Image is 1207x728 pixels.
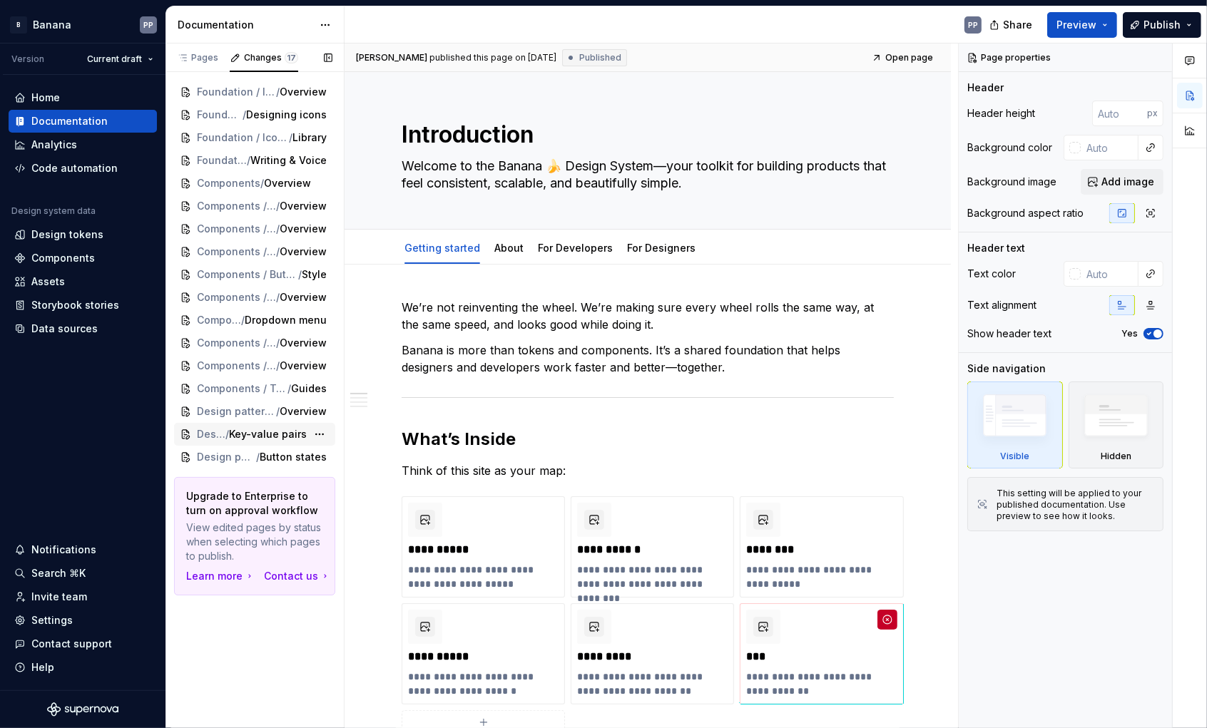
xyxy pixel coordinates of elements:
a: Open page [867,48,939,68]
span: Overview [280,222,327,236]
span: Library [292,130,327,145]
span: Dropdown menu [245,313,327,327]
div: Documentation [31,114,108,128]
button: Share [982,12,1042,38]
span: / [241,313,245,327]
a: Supernova Logo [47,702,118,717]
div: Code automation [31,161,118,175]
span: / [276,245,280,259]
span: Components / Button [197,267,298,282]
div: Background image [967,175,1056,189]
span: Overview [264,176,311,190]
div: PP [143,19,153,31]
div: Header [967,81,1004,95]
a: Components [9,247,157,270]
span: / [243,108,246,122]
a: For Designers [627,242,696,254]
span: Overview [280,359,327,373]
div: About [489,232,529,262]
div: Pages [177,52,218,63]
div: Analytics [31,138,77,152]
div: Version [11,53,44,65]
div: For Designers [621,232,701,262]
span: Components / Dropdown [197,290,276,304]
span: Components / Badge [197,245,276,259]
div: Home [31,91,60,105]
a: Components / Badge/Overview [174,240,335,263]
div: Components [31,251,95,265]
span: Designing icons [246,108,327,122]
div: Visible [967,381,1063,468]
span: / [276,199,280,213]
span: Preview [1056,18,1096,32]
a: Components / Dropdown/Overview [174,286,335,309]
span: Design patterns [197,427,225,441]
a: Foundation/Writing & Voice [174,149,335,172]
div: Data sources [31,322,98,336]
span: Components [197,176,260,190]
span: Foundation / Icons [197,85,276,99]
div: Invite team [31,590,87,604]
span: Add image [1101,175,1154,189]
div: Documentation [178,18,312,32]
h2: What’s Inside [402,428,894,451]
span: Writing & Voice [250,153,327,168]
textarea: Welcome to the Banana 🍌 Design System—your toolkit for building products that feel consistent, sc... [399,155,891,195]
input: Auto [1081,135,1139,160]
span: Overview [280,336,327,350]
span: Published [579,52,621,63]
div: Search ⌘K [31,566,86,580]
span: Components / Form / Autocomplete [197,336,276,350]
div: Contact us [264,569,331,583]
a: Learn more [186,569,255,583]
p: View edited pages by status when selecting which pages to publish. [186,521,323,563]
span: [PERSON_NAME] [356,52,427,63]
a: About [494,242,524,254]
a: Documentation [9,110,157,133]
a: Code automation [9,157,157,180]
span: Overview [280,290,327,304]
div: Assets [31,275,65,289]
div: Background color [967,140,1052,155]
span: Overview [280,245,327,259]
div: Settings [31,613,73,627]
a: Design patterns/Key-value pairs [174,423,335,446]
span: / [247,153,250,168]
a: Foundation / Icons/Overview [174,81,335,103]
a: Foundation / Icons/Designing icons [174,103,335,126]
button: BBananaPP [3,9,163,40]
a: Components/Dropdown menu [174,309,335,332]
input: Auto [1092,101,1147,126]
button: Publish [1123,12,1201,38]
a: Components/Overview [174,172,335,195]
span: Overview [280,404,327,419]
a: Design patterns/Button states [174,446,335,468]
span: Components [197,313,241,327]
span: / [276,85,280,99]
div: Design tokens [31,227,103,242]
div: Hidden [1069,381,1164,468]
a: For Developers [538,242,613,254]
span: 17 [285,52,298,63]
a: Storybook stories [9,294,157,317]
a: Components / Accordion/Overview [174,195,335,217]
a: Assets [9,270,157,293]
span: Share [1003,18,1032,32]
span: Components / Accordion [197,199,276,213]
a: Design tokens [9,223,157,246]
div: Header text [967,241,1025,255]
span: / [289,130,292,145]
div: Side navigation [967,362,1046,376]
p: Banana is more than tokens and components. It’s a shared foundation that helps designers and deve... [402,342,894,376]
span: Current draft [87,53,142,65]
span: Components / Alert [197,222,276,236]
div: Help [31,660,54,675]
div: Visible [1000,451,1029,462]
div: Banana [33,18,71,32]
input: Auto [1081,261,1139,287]
span: Key-value pairs [229,427,307,441]
span: Button states [260,450,327,464]
span: Foundation / Icons [197,130,289,145]
span: / [260,176,264,190]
